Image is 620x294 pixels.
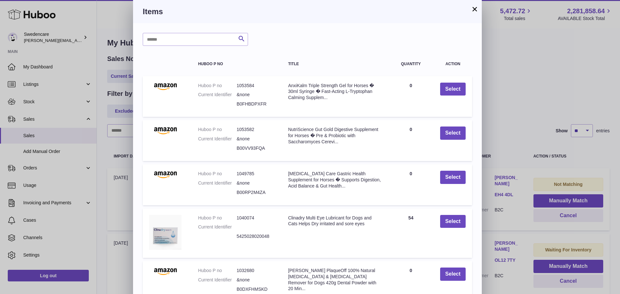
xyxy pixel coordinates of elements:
[288,215,382,227] div: Clinadry Multi Eye Lubricant for Dogs and Cats Helps Dry irritated and sore eyes
[288,268,382,292] div: [PERSON_NAME] PlaqueOff 100% Natural [MEDICAL_DATA] & [MEDICAL_DATA] Remover for Dogs 420g Dental...
[288,171,382,189] div: [MEDICAL_DATA] Care Gastric Health Supplement for Horses � Supports Digestion, Acid Balance & Gut...
[237,189,275,196] dd: B00RP2M4ZA
[388,120,434,161] td: 0
[198,171,236,177] dt: Huboo P no
[237,268,275,274] dd: 1032680
[440,215,466,228] button: Select
[198,215,236,221] dt: Huboo P no
[198,92,236,98] dt: Current Identifier
[282,56,388,73] th: Title
[149,127,181,134] img: NutriScience Gut Gold Digestive Supplement for Horses � Pre & Probiotic with Saccharomyces Cerevi...
[288,83,382,101] div: AnxiKalm Triple Strength Gel for Horses � 30ml Syringe � Fast-Acting L-Tryptophan Calming Supplem...
[237,171,275,177] dd: 1049785
[149,83,181,90] img: AnxiKalm Triple Strength Gel for Horses � 30ml Syringe � Fast-Acting L-Tryptophan Calming Supplem...
[149,215,181,250] img: Clinadry Multi Eye Lubricant for Dogs and Cats Helps Dry irritated and sore eyes
[237,286,275,292] dd: B0DXFHMSKD
[198,180,236,186] dt: Current Identifier
[149,171,181,178] img: Gastro Care Gastric Health Supplement for Horses � Supports Digestion, Acid Balance & Gut Health...
[143,6,472,17] h3: Items
[388,164,434,205] td: 0
[388,56,434,73] th: Quantity
[440,127,466,140] button: Select
[388,76,434,117] td: 0
[434,56,472,73] th: Action
[198,224,236,230] dt: Current Identifier
[237,83,275,89] dd: 1053584
[471,5,479,13] button: ×
[440,83,466,96] button: Select
[237,145,275,151] dd: B00VV93FQA
[440,268,466,281] button: Select
[237,277,275,283] dd: &none
[198,127,236,133] dt: Huboo P no
[237,215,275,221] dd: 1040074
[237,127,275,133] dd: 1053582
[237,233,275,239] dd: 5425028020048
[191,56,282,73] th: Huboo P no
[198,83,236,89] dt: Huboo P no
[149,268,181,275] img: ProDen PlaqueOff 100% Natural Tartar & Bad Breath Remover for Dogs 420g Dental Powder with 20 Min...
[237,136,275,142] dd: &none
[237,180,275,186] dd: &none
[198,268,236,274] dt: Huboo P no
[198,277,236,283] dt: Current Identifier
[288,127,382,145] div: NutriScience Gut Gold Digestive Supplement for Horses � Pre & Probiotic with Saccharomyces Cerevi...
[237,92,275,98] dd: &none
[198,136,236,142] dt: Current Identifier
[237,101,275,107] dd: B0FHBDPXFR
[388,208,434,258] td: 54
[440,171,466,184] button: Select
